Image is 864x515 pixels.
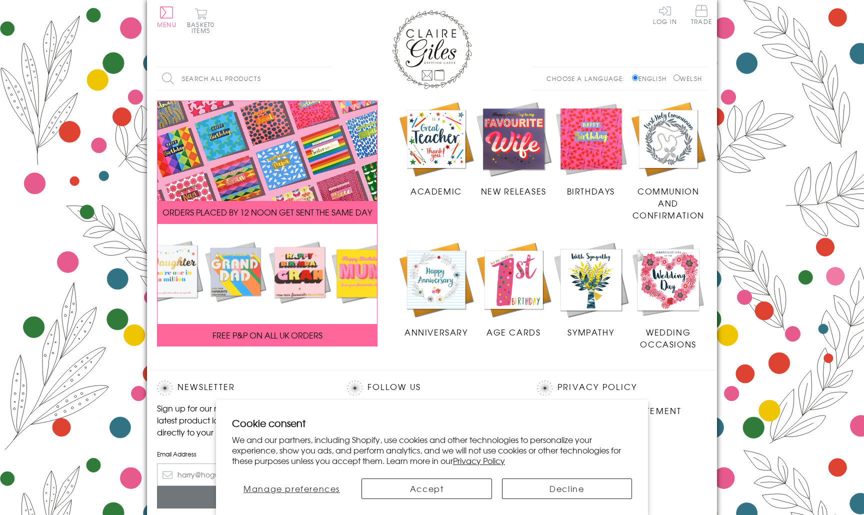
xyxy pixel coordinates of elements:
span: Academic [410,185,462,197]
label: Email Address [157,449,327,458]
button: Basket0 items [187,8,214,33]
span: Manage preferences [243,482,340,494]
span: ORDERS PLACED BY 12 NOON GET SENT THE SAME DAY [162,206,372,218]
button: Manage preferences [232,478,351,499]
span: Trade [691,5,712,24]
span: Wedding Occasions [640,326,696,350]
a: New Releases [475,100,552,197]
span: FREE P&P ON ALL UK ORDERS [212,329,322,341]
input: harry@hogwarts.edu [157,463,327,486]
input: Search all products [157,67,332,90]
h2: Newsletter [157,380,327,395]
p: Choose a language: [546,74,630,83]
p: We and our partners, including Shopify, use cookies and other technologies to personalize your ex... [232,434,632,465]
a: Birthdays [552,100,630,197]
label: English [632,74,671,83]
input: Subscribe [157,486,327,508]
a: Privacy Policy [557,380,637,394]
span: Anniversary [404,326,468,338]
label: Welsh [673,74,702,83]
input: Search [322,67,332,90]
h2: Cookie consent [232,416,632,430]
input: English [632,74,638,81]
a: Sympathy [552,241,630,338]
a: Communion and Confirmation [629,100,707,221]
a: Trade [691,5,712,26]
a: Log In [653,5,677,24]
span: Birthdays [567,185,615,197]
span: Menu [157,20,176,29]
a: Wedding Occasions [629,241,707,350]
button: Decline [502,478,632,499]
a: Anniversary [397,241,475,338]
input: Welsh [673,74,680,81]
a: Privacy Policy [453,454,505,466]
button: Accept [361,478,491,499]
span: 0 items [191,20,214,35]
a: Age Cards [475,241,552,338]
span: New Releases [481,185,546,197]
a: Academic [397,100,475,197]
button: Menu [157,6,176,27]
h2: Follow Us [347,380,517,395]
p: Sign up for our newsletter to receive the latest product launches, news and offers directly to yo... [157,402,327,438]
span: Sympathy [567,326,614,338]
img: Claire Giles Greetings Cards [392,10,472,89]
span: Communion and Confirmation [632,185,704,221]
span: Age Cards [486,326,540,338]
